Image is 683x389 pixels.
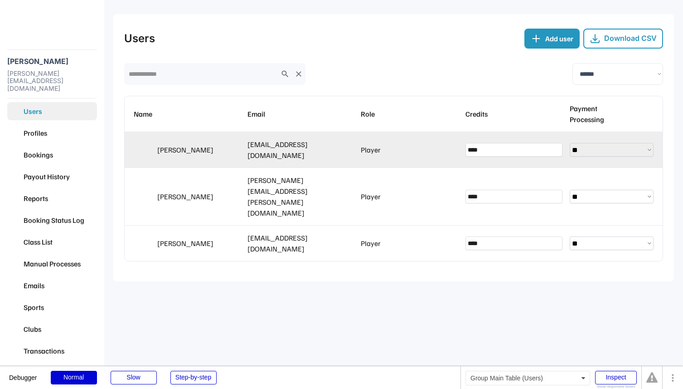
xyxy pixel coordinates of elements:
[7,70,97,93] div: [PERSON_NAME][EMAIL_ADDRESS][DOMAIN_NAME]
[24,106,93,117] div: Users
[11,150,20,159] img: yH5BAEAAAAALAAAAAABAAEAAAIBRAA7
[11,237,20,246] img: yH5BAEAAAAALAAAAAABAAEAAAIBRAA7
[24,280,93,291] div: Emails
[570,103,654,125] div: Payment Processing
[134,108,240,119] div: Name
[24,345,93,356] div: Transactions
[11,259,20,268] img: yH5BAEAAAAALAAAAAABAAEAAAIBRAA7
[24,193,93,204] div: Reports
[247,139,354,161] div: [EMAIL_ADDRESS][DOMAIN_NAME]
[11,107,20,116] img: yH5BAEAAAAALAAAAAABAAEAAAIBRAA7
[124,30,155,47] div: Users
[595,371,637,384] div: Inspect
[11,172,20,181] img: yH5BAEAAAAALAAAAAABAAEAAAIBRAA7
[24,215,93,226] div: Booking Status Log
[157,144,240,155] div: [PERSON_NAME]
[24,324,93,335] div: Clubs
[11,325,20,334] img: yH5BAEAAAAALAAAAAABAAEAAAIBRAA7
[545,33,573,44] div: Add user
[157,191,240,202] div: [PERSON_NAME]
[11,281,20,290] img: yH5BAEAAAAALAAAAAABAAEAAAIBRAA7
[9,366,37,381] div: Debugger
[24,236,93,247] div: Class List
[24,128,93,138] div: Profiles
[24,302,93,313] div: Sports
[170,371,217,384] div: Step-by-step
[24,258,93,269] div: Manual Processes
[11,346,20,355] img: yH5BAEAAAAALAAAAAABAAEAAAIBRAA7
[465,371,590,385] div: Group Main Table (Users)
[247,175,354,218] div: [PERSON_NAME][EMAIL_ADDRESS][PERSON_NAME][DOMAIN_NAME]
[361,108,458,119] div: Role
[361,191,381,202] div: Player
[11,128,20,138] img: yH5BAEAAAAALAAAAAABAAEAAAIBRAA7
[11,194,20,203] img: yH5BAEAAAAALAAAAAABAAEAAAIBRAA7
[604,34,657,43] div: Download CSV
[24,149,93,160] div: Bookings
[7,57,97,66] div: [PERSON_NAME]
[38,11,67,40] img: yH5BAEAAAAALAAAAAABAAEAAAIBRAA7
[595,385,637,389] div: Show responsive boxes
[111,371,157,384] div: Slow
[361,238,381,249] div: Player
[11,303,20,312] img: yH5BAEAAAAALAAAAAABAAEAAAIBRAA7
[157,238,240,249] div: [PERSON_NAME]
[361,144,381,155] div: Player
[465,108,563,119] div: Credits
[51,371,97,384] div: Normal
[247,108,354,119] div: Email
[24,171,93,182] div: Payout History
[11,216,20,225] img: yH5BAEAAAAALAAAAAABAAEAAAIBRAA7
[247,232,354,254] div: [EMAIL_ADDRESS][DOMAIN_NAME]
